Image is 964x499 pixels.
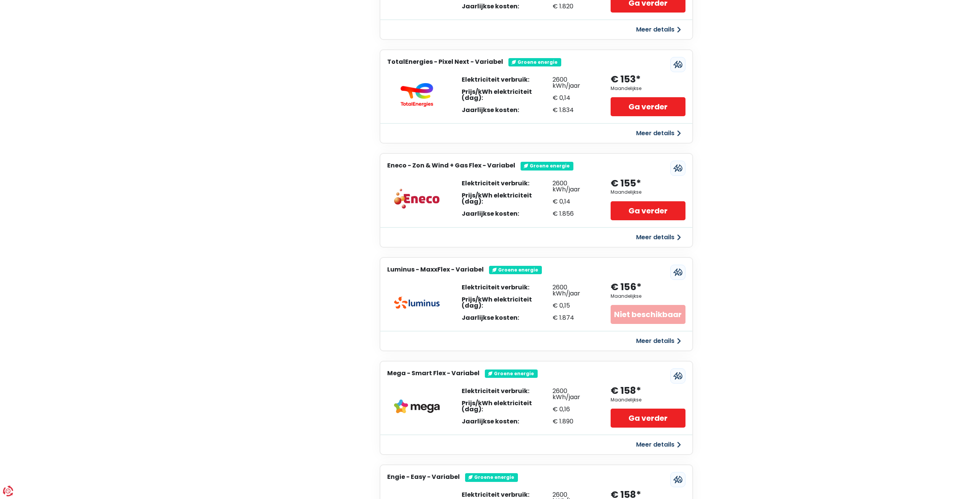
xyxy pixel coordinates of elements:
[387,370,480,377] h3: Mega - Smart Flex - Variabel
[552,3,596,9] div: € 1.820
[632,126,685,140] button: Meer details
[465,473,518,482] div: Groene energie
[462,3,552,9] div: Jaarlijkse kosten:
[632,334,685,348] button: Meer details
[611,397,641,403] div: Maandelijkse
[632,231,685,244] button: Meer details
[611,294,641,299] div: Maandelijkse
[485,370,538,378] div: Groene energie
[611,73,641,86] div: € 153*
[552,107,596,113] div: € 1.834
[462,180,552,186] div: Elektriciteit verbruik:
[462,193,552,205] div: Prijs/kWh elektriciteit (dag):
[552,388,596,400] div: 2600 kWh/jaar
[462,418,552,425] div: Jaarlijkse kosten:
[462,77,552,83] div: Elektriciteit verbruik:
[462,297,552,309] div: Prijs/kWh elektriciteit (dag):
[387,162,515,169] h3: Eneco - Zon & Wind + Gas Flex - Variabel
[552,418,596,425] div: € 1.890
[462,211,552,217] div: Jaarlijkse kosten:
[489,266,542,274] div: Groene energie
[387,58,503,65] h3: TotalEnergies - Pixel Next - Variabel
[552,406,596,412] div: € 0,16
[632,23,685,36] button: Meer details
[552,199,596,205] div: € 0,14
[552,315,596,321] div: € 1.874
[552,95,596,101] div: € 0,14
[552,303,596,309] div: € 0,15
[462,89,552,101] div: Prijs/kWh elektriciteit (dag):
[462,107,552,113] div: Jaarlijkse kosten:
[394,297,440,309] img: Luminus
[611,97,685,116] a: Ga verder
[394,400,440,413] img: Mega
[611,177,641,190] div: € 155*
[632,438,685,452] button: Meer details
[552,77,596,89] div: 2600 kWh/jaar
[462,492,552,498] div: Elektriciteit verbruik:
[611,201,685,220] a: Ga verder
[387,266,484,273] h3: Luminus - MaxxFlex - Variabel
[611,189,641,195] div: Maandelijkse
[462,388,552,394] div: Elektriciteit verbruik:
[394,83,440,107] img: TotalEnergies
[387,473,460,480] h3: Engie - Easy - Variabel
[611,86,641,91] div: Maandelijkse
[394,188,440,209] img: Eneco
[611,281,641,294] div: € 156*
[462,284,552,291] div: Elektriciteit verbruik:
[462,315,552,321] div: Jaarlijkse kosten:
[508,58,561,66] div: Groene energie
[462,400,552,412] div: Prijs/kWh elektriciteit (dag):
[611,385,641,397] div: € 158*
[521,162,573,170] div: Groene energie
[611,409,685,428] a: Ga verder
[611,305,685,324] div: Niet beschikbaar
[552,284,596,297] div: 2600 kWh/jaar
[552,180,596,193] div: 2600 kWh/jaar
[552,211,596,217] div: € 1.856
